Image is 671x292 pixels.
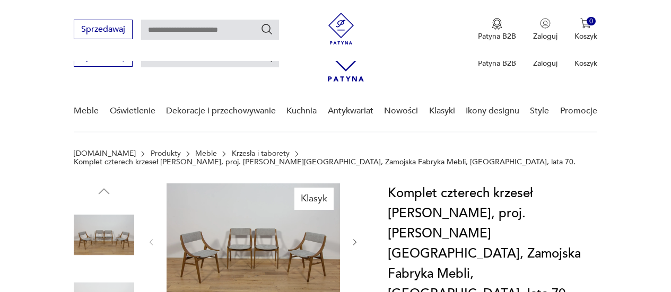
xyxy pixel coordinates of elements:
img: Ikona medalu [492,18,502,30]
a: Antykwariat [328,91,373,131]
p: Komplet czterech krzeseł [PERSON_NAME], proj. [PERSON_NAME][GEOGRAPHIC_DATA], Zamojska Fabryka Me... [74,158,576,166]
button: Szukaj [260,23,273,36]
a: Klasyki [429,91,455,131]
button: Patyna B2B [478,18,516,41]
a: Dekoracje i przechowywanie [166,91,276,131]
img: Ikona koszyka [580,18,591,29]
p: Koszyk [574,31,597,41]
p: Zaloguj [533,58,557,68]
a: Produkty [151,149,181,158]
img: Zdjęcie produktu Komplet czterech krzeseł Skoczek, proj. J. Kędziorek, Zamojska Fabryka Mebli, Po... [74,205,134,265]
a: Nowości [384,91,418,131]
a: Promocje [560,91,597,131]
button: Sprzedawaj [74,20,133,39]
div: Klasyk [294,188,334,210]
a: Ikona medaluPatyna B2B [478,18,516,41]
a: Style [530,91,549,131]
button: Zaloguj [533,18,557,41]
p: Patyna B2B [478,31,516,41]
a: Meble [74,91,99,131]
a: Sprzedawaj [74,54,133,61]
a: Meble [195,149,217,158]
img: Ikonka użytkownika [540,18,551,29]
a: Ikony designu [466,91,519,131]
p: Patyna B2B [478,58,516,68]
a: Sprzedawaj [74,26,133,34]
img: Patyna - sklep z meblami i dekoracjami vintage [325,13,357,45]
a: [DOMAIN_NAME] [74,149,136,158]
p: Koszyk [574,58,597,68]
a: Krzesła i taborety [232,149,290,158]
a: Kuchnia [286,91,317,131]
div: 0 [587,17,596,26]
p: Zaloguj [533,31,557,41]
button: 0Koszyk [574,18,597,41]
a: Oświetlenie [110,91,155,131]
